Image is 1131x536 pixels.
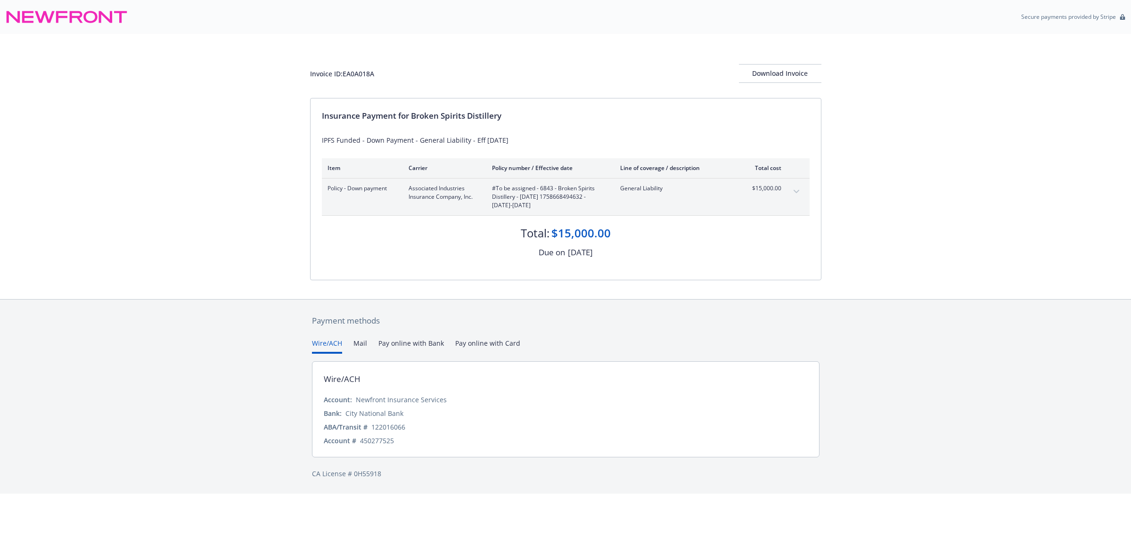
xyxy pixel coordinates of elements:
[378,338,444,354] button: Pay online with Bank
[789,184,804,199] button: expand content
[322,179,810,215] div: Policy - Down paymentAssociated Industries Insurance Company, Inc.#To be assigned - 6843 - Broken...
[324,395,352,405] div: Account:
[345,408,403,418] div: City National Bank
[322,135,810,145] div: IPFS Funded - Down Payment - General Liability - Eff [DATE]
[739,64,821,83] button: Download Invoice
[739,65,821,82] div: Download Invoice
[328,164,393,172] div: Item
[409,164,477,172] div: Carrier
[356,395,447,405] div: Newfront Insurance Services
[746,164,781,172] div: Total cost
[620,184,731,193] span: General Liability
[539,246,565,259] div: Due on
[312,338,342,354] button: Wire/ACH
[568,246,593,259] div: [DATE]
[312,469,820,479] div: CA License # 0H55918
[312,315,820,327] div: Payment methods
[492,184,605,210] span: #To be assigned - 6843 - Broken Spirits Distillery - [DATE] 1758668494632 - [DATE]-[DATE]
[620,164,731,172] div: Line of coverage / description
[310,69,374,79] div: Invoice ID: EA0A018A
[324,408,342,418] div: Bank:
[1021,13,1116,21] p: Secure payments provided by Stripe
[324,373,361,385] div: Wire/ACH
[409,184,477,201] span: Associated Industries Insurance Company, Inc.
[492,164,605,172] div: Policy number / Effective date
[360,436,394,446] div: 450277525
[371,422,405,432] div: 122016066
[324,422,368,432] div: ABA/Transit #
[455,338,520,354] button: Pay online with Card
[322,110,810,122] div: Insurance Payment for Broken Spirits Distillery
[551,225,611,241] div: $15,000.00
[353,338,367,354] button: Mail
[328,184,393,193] span: Policy - Down payment
[746,184,781,193] span: $15,000.00
[521,225,549,241] div: Total:
[324,436,356,446] div: Account #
